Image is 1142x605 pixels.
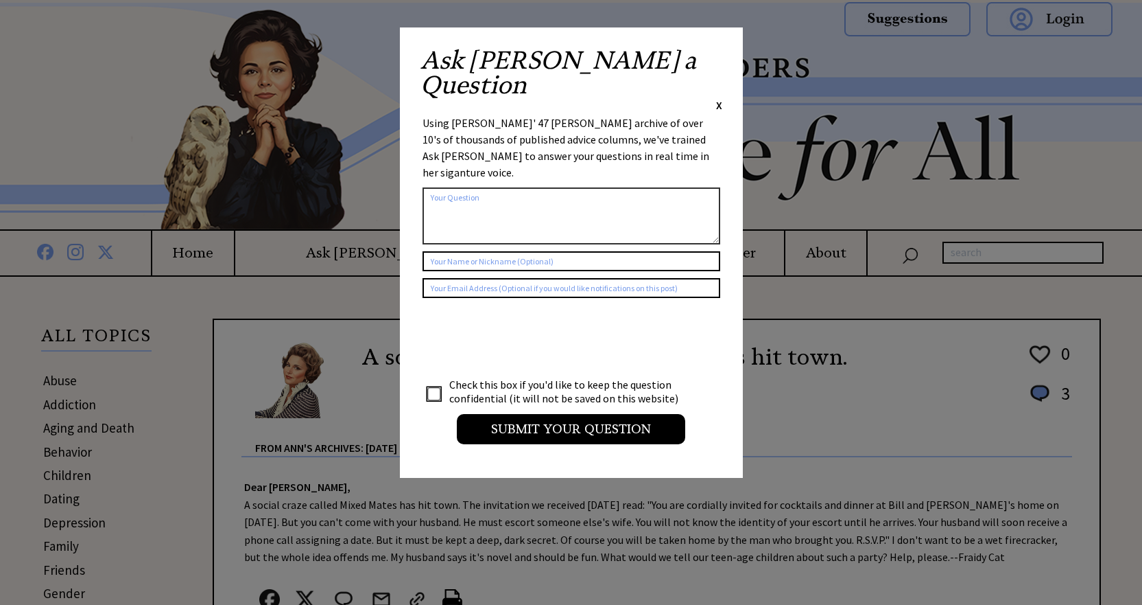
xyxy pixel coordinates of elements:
td: Check this box if you'd like to keep the question confidential (it will not be saved on this webs... [449,377,691,406]
input: Your Email Address (Optional if you would like notifications on this post) [423,278,720,298]
span: X [716,98,722,112]
div: Using [PERSON_NAME]' 47 [PERSON_NAME] archive of over 10's of thousands of published advice colum... [423,115,720,181]
iframe: reCAPTCHA [423,312,631,365]
input: Submit your Question [457,414,685,444]
h2: Ask [PERSON_NAME] a Question [420,48,722,98]
input: Your Name or Nickname (Optional) [423,251,720,271]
